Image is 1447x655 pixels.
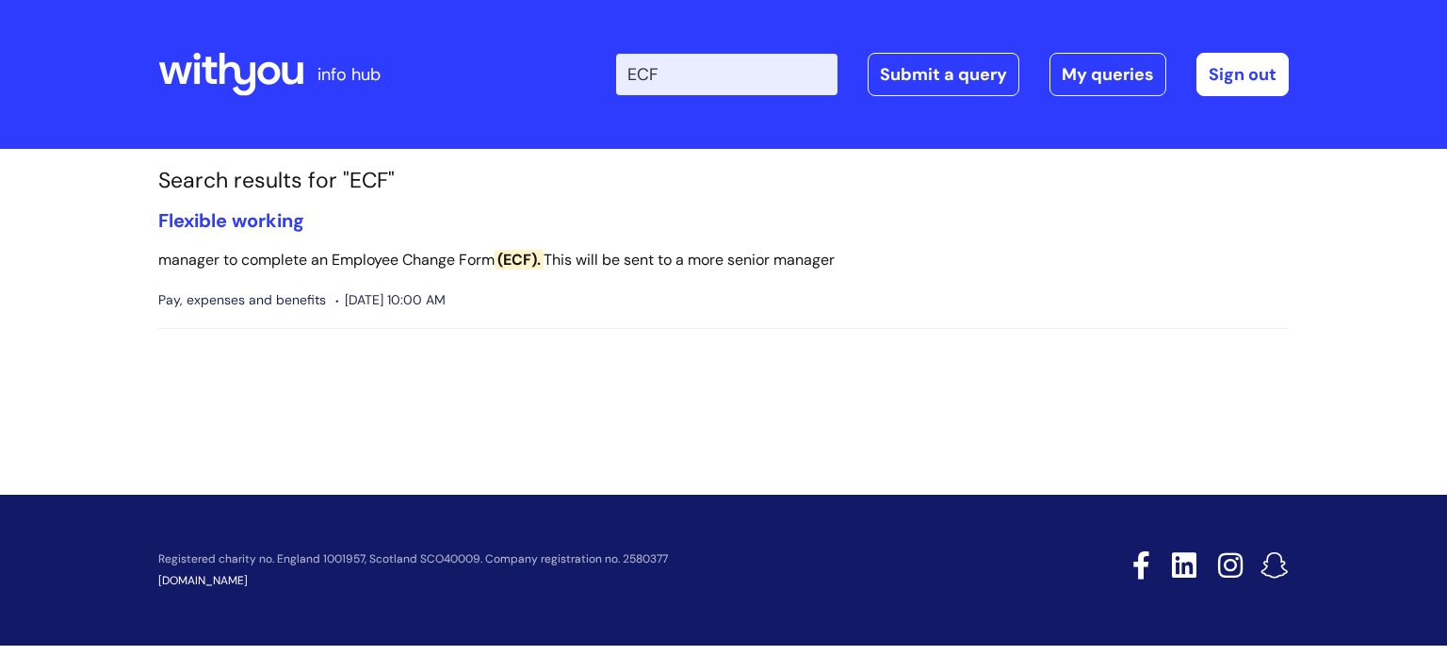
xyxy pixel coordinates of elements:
[158,288,326,312] span: Pay, expenses and benefits
[158,247,1289,274] p: manager to complete an Employee Change Form This will be sent to a more senior manager
[868,53,1019,96] a: Submit a query
[158,553,999,565] p: Registered charity no. England 1001957, Scotland SCO40009. Company registration no. 2580377
[158,168,1289,194] h1: Search results for "ECF"
[495,250,544,270] span: (ECF).
[335,288,446,312] span: [DATE] 10:00 AM
[158,208,304,233] a: Flexible working
[616,53,1289,96] div: | -
[616,54,837,95] input: Search
[1049,53,1166,96] a: My queries
[158,573,248,588] a: [DOMAIN_NAME]
[1196,53,1289,96] a: Sign out
[317,59,381,90] p: info hub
